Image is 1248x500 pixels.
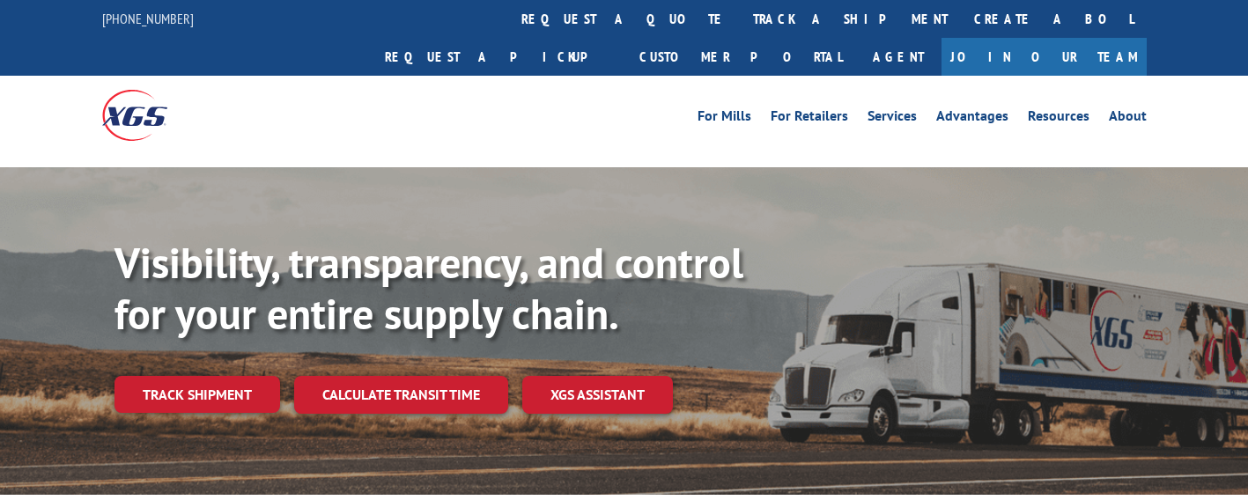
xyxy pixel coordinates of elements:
a: Customer Portal [626,38,855,76]
a: Resources [1028,109,1089,129]
a: About [1109,109,1147,129]
a: Join Our Team [942,38,1147,76]
a: Agent [855,38,942,76]
a: Calculate transit time [294,376,508,414]
a: For Mills [698,109,751,129]
a: Services [868,109,917,129]
a: XGS ASSISTANT [522,376,673,414]
a: Track shipment [114,376,280,413]
a: For Retailers [771,109,848,129]
a: Advantages [936,109,1008,129]
a: [PHONE_NUMBER] [102,10,194,27]
a: Request a pickup [372,38,626,76]
b: Visibility, transparency, and control for your entire supply chain. [114,235,743,341]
